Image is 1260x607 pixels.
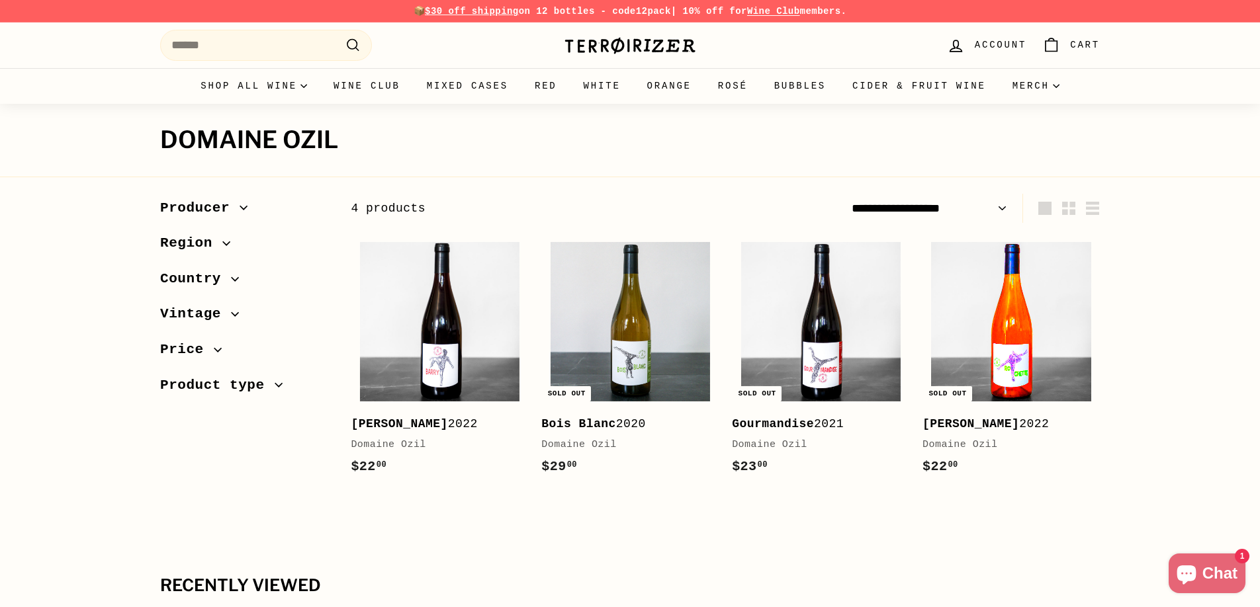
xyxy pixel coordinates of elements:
[541,459,577,474] span: $29
[1034,26,1108,65] a: Cart
[732,417,814,430] b: Gourmandise
[922,417,1019,430] b: [PERSON_NAME]
[377,460,386,469] sup: 00
[1165,553,1249,596] inbox-online-store-chat: Shopify online store chat
[351,199,725,218] div: 4 products
[1070,38,1100,52] span: Cart
[134,68,1126,104] div: Primary
[541,437,705,453] div: Domaine Ozil
[160,300,330,335] button: Vintage
[999,68,1073,104] summary: Merch
[758,460,768,469] sup: 00
[922,459,958,474] span: $22
[521,68,570,104] a: Red
[320,68,414,104] a: Wine Club
[160,197,240,220] span: Producer
[567,460,577,469] sup: 00
[160,232,222,255] span: Region
[160,229,330,264] button: Region
[939,26,1034,65] a: Account
[541,417,616,430] b: Bois Blanc
[636,6,671,17] strong: 12pack
[351,233,528,490] a: [PERSON_NAME]2022Domaine Ozil
[160,339,214,361] span: Price
[705,68,761,104] a: Rosé
[160,264,330,300] button: Country
[747,6,800,17] a: Wine Club
[160,577,1100,595] div: Recently viewed
[160,4,1100,19] p: 📦 on 12 bottles - code | 10% off for members.
[975,38,1026,52] span: Account
[922,415,1087,434] div: 2022
[351,415,515,434] div: 2022
[351,417,447,430] b: [PERSON_NAME]
[160,335,330,371] button: Price
[543,386,591,401] div: Sold out
[922,233,1100,490] a: Sold out [PERSON_NAME]2022Domaine Ozil
[541,415,705,434] div: 2020
[732,459,768,474] span: $23
[570,68,634,104] a: White
[541,233,719,490] a: Sold out Bois Blanc2020Domaine Ozil
[839,68,999,104] a: Cider & Fruit Wine
[160,268,231,290] span: Country
[160,371,330,407] button: Product type
[634,68,705,104] a: Orange
[732,437,896,453] div: Domaine Ozil
[351,459,386,474] span: $22
[922,437,1087,453] div: Domaine Ozil
[761,68,839,104] a: Bubbles
[187,68,320,104] summary: Shop all wine
[732,233,909,490] a: Sold out Gourmandise2021Domaine Ozil
[414,68,521,104] a: Mixed Cases
[160,127,1100,153] h1: Domaine Ozil
[923,386,971,401] div: Sold out
[351,437,515,453] div: Domaine Ozil
[733,386,782,401] div: Sold out
[160,194,330,229] button: Producer
[948,460,958,469] sup: 00
[732,415,896,434] div: 2021
[160,374,275,397] span: Product type
[160,303,231,325] span: Vintage
[425,6,519,17] span: $30 off shipping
